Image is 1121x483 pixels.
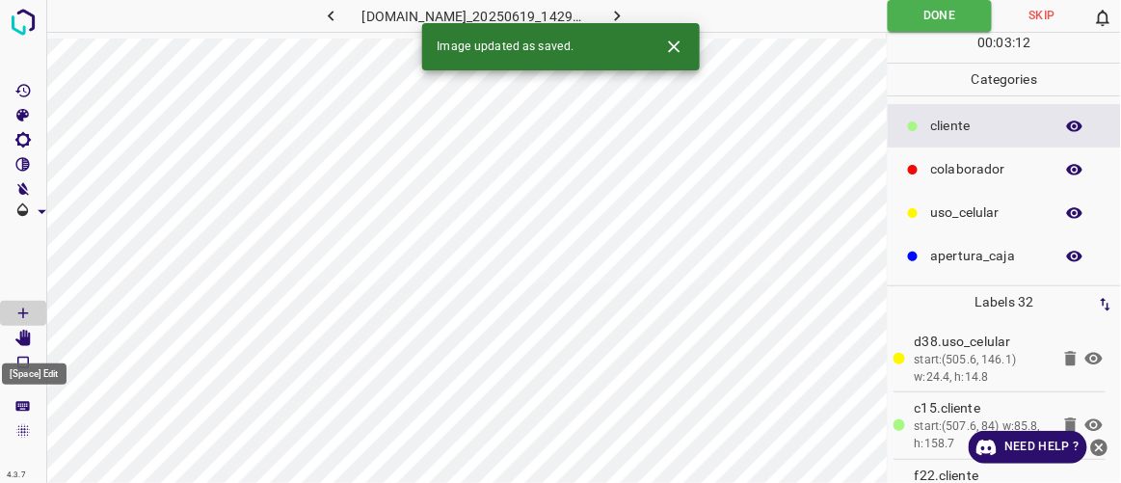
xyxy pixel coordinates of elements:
p: apertura_caja [931,246,1044,266]
span: Image updated as saved. [438,39,574,56]
p: 00 [978,33,994,53]
p: 12 [1015,33,1030,53]
p: Labels 32 [894,286,1115,318]
p: colaborador [931,159,1044,179]
div: apertura_caja [888,234,1121,278]
p: 03 [997,33,1012,53]
p: ​​cliente [931,116,1044,136]
div: uso_celular [888,191,1121,234]
button: close-help [1087,431,1111,464]
h6: [DOMAIN_NAME]_20250619_142904_000004650.jpg [362,5,587,32]
a: Need Help ? [969,431,1087,464]
img: logo [6,5,40,40]
div: : : [978,33,1031,63]
p: Categories [888,64,1121,95]
button: Close [656,29,692,65]
p: uso_celular [931,202,1044,223]
div: start:(505.6, 146.1) w:24.4, h:14.8 [915,352,1050,386]
div: colaborador [888,148,1121,191]
p: c15.​​cliente [915,398,1050,418]
div: [Space] Edit [2,363,67,385]
div: start:(507.6, 84) w:85.8, h:158.7 [915,418,1050,452]
p: d38.uso_celular [915,332,1050,352]
div: ​​cliente [888,104,1121,148]
div: 4.3.7 [2,468,31,483]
